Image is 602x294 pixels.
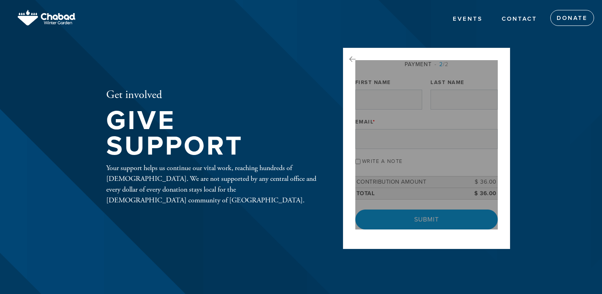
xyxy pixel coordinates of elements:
[12,4,81,33] img: 2.%20Side%20%7C%20White.png
[106,163,317,206] div: Your support helps us continue our vital work, reaching hundreds of [DEMOGRAPHIC_DATA]. We are no...
[496,12,543,27] a: Contact
[106,88,317,102] h2: Get involved
[106,108,317,159] h1: Give Support
[447,12,489,27] a: Events
[550,10,594,26] a: Donate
